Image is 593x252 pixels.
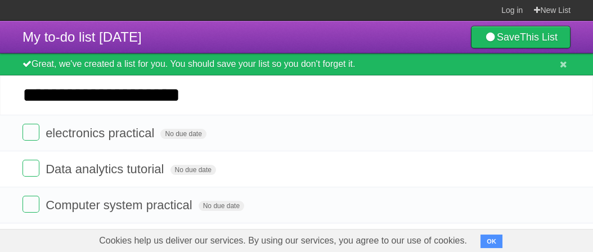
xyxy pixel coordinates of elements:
button: OK [480,235,502,248]
a: SaveThis List [471,26,570,48]
span: Data analytics tutorial [46,162,167,176]
span: No due date [160,129,206,139]
span: Computer system practical [46,198,195,212]
span: electronics practical [46,126,157,140]
span: No due date [170,165,216,175]
label: Done [23,124,39,141]
b: This List [520,31,558,43]
span: Cookies help us deliver our services. By using our services, you agree to our use of cookies. [88,229,478,252]
label: Done [23,196,39,213]
label: Done [23,160,39,177]
span: My to-do list [DATE] [23,29,142,44]
span: No due date [199,201,244,211]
